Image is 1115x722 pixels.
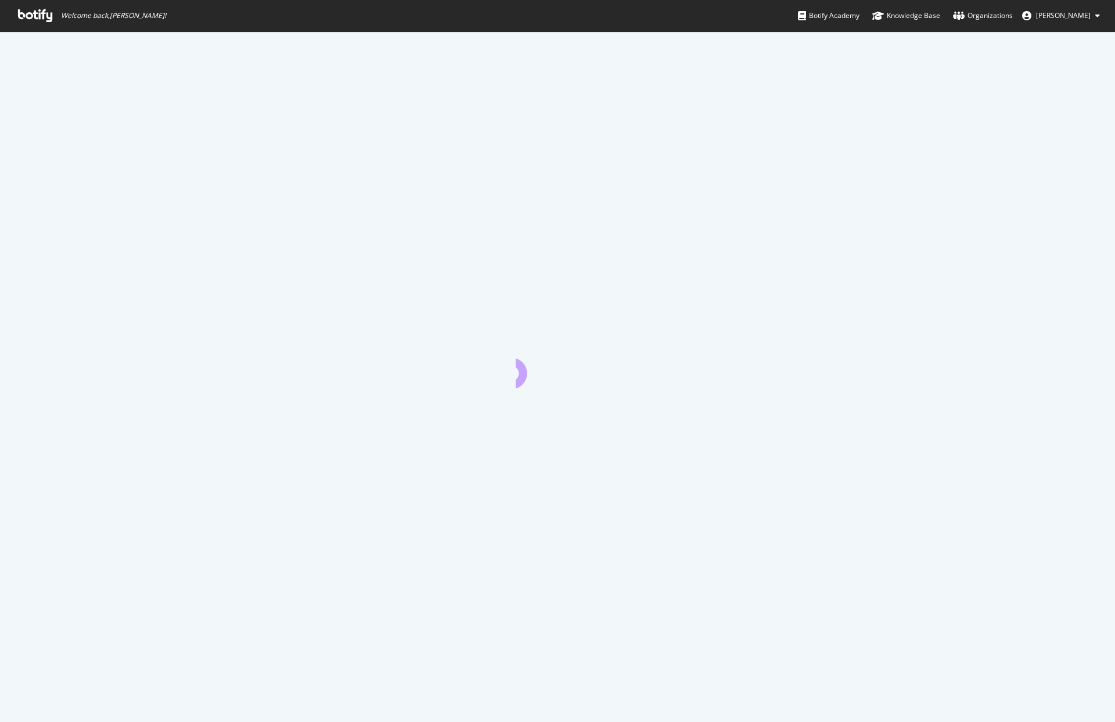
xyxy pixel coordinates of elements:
[61,11,166,20] span: Welcome back, [PERSON_NAME] !
[872,10,940,21] div: Knowledge Base
[953,10,1013,21] div: Organizations
[1013,6,1109,25] button: [PERSON_NAME]
[516,346,599,388] div: animation
[1036,10,1091,20] span: Candice Willingham
[798,10,859,21] div: Botify Academy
